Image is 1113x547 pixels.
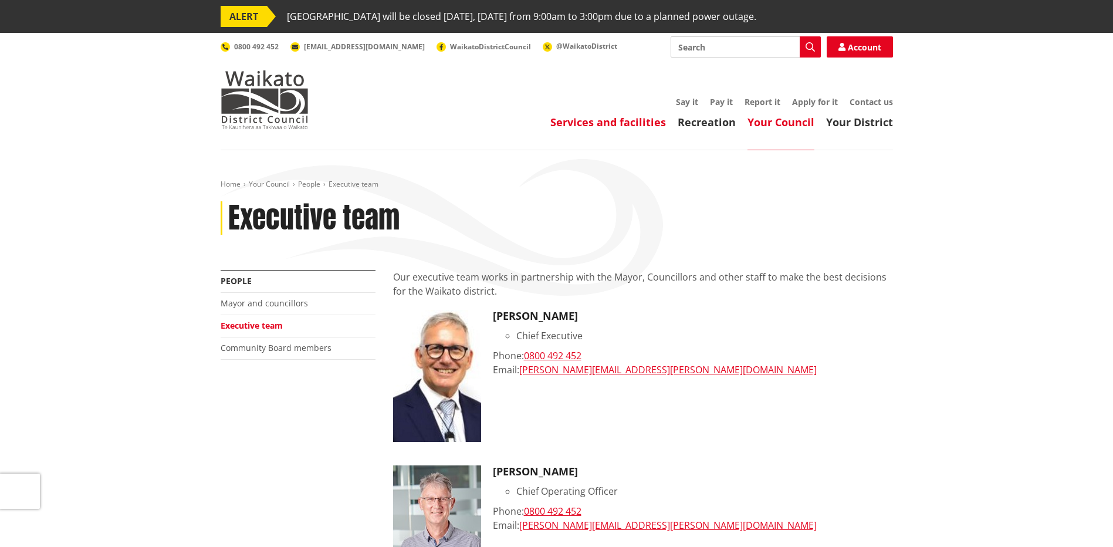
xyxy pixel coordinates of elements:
li: Chief Executive [516,329,893,343]
span: @WaikatoDistrict [556,41,617,51]
p: Our executive team works in partnership with the Mayor, Councillors and other staff to make the b... [393,270,893,298]
span: ALERT [221,6,267,27]
a: Your Council [249,179,290,189]
a: Your Council [747,115,814,129]
a: People [221,275,252,286]
a: 0800 492 452 [524,505,581,518]
h1: Executive team [228,201,400,235]
a: Contact us [850,96,893,107]
img: Waikato District Council - Te Kaunihera aa Takiwaa o Waikato [221,70,309,129]
a: Say it [676,96,698,107]
a: Apply for it [792,96,838,107]
input: Search input [671,36,821,58]
h3: [PERSON_NAME] [493,310,893,323]
div: Email: [493,363,893,377]
div: Phone: [493,349,893,363]
a: [PERSON_NAME][EMAIL_ADDRESS][PERSON_NAME][DOMAIN_NAME] [519,519,817,532]
a: [EMAIL_ADDRESS][DOMAIN_NAME] [290,42,425,52]
img: CE Craig Hobbs [393,310,481,442]
span: Executive team [329,179,378,189]
div: Email: [493,518,893,532]
a: 0800 492 452 [524,349,581,362]
a: Executive team [221,320,283,331]
a: Home [221,179,241,189]
span: 0800 492 452 [234,42,279,52]
span: WaikatoDistrictCouncil [450,42,531,52]
a: Recreation [678,115,736,129]
h3: [PERSON_NAME] [493,465,893,478]
iframe: Messenger Launcher [1059,498,1101,540]
a: People [298,179,320,189]
a: Community Board members [221,342,331,353]
a: Services and facilities [550,115,666,129]
a: WaikatoDistrictCouncil [437,42,531,52]
span: [GEOGRAPHIC_DATA] will be closed [DATE], [DATE] from 9:00am to 3:00pm due to a planned power outage. [287,6,756,27]
a: Report it [745,96,780,107]
a: Pay it [710,96,733,107]
span: [EMAIL_ADDRESS][DOMAIN_NAME] [304,42,425,52]
a: 0800 492 452 [221,42,279,52]
div: Phone: [493,504,893,518]
a: Your District [826,115,893,129]
li: Chief Operating Officer [516,484,893,498]
a: Mayor and councillors [221,298,308,309]
a: Account [827,36,893,58]
nav: breadcrumb [221,180,893,190]
a: @WaikatoDistrict [543,41,617,51]
a: [PERSON_NAME][EMAIL_ADDRESS][PERSON_NAME][DOMAIN_NAME] [519,363,817,376]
